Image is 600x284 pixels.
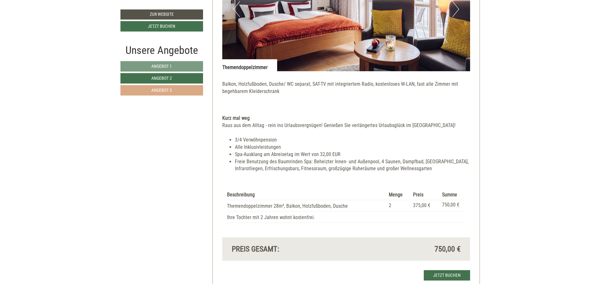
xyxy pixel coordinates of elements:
[227,244,346,254] div: Preis gesamt:
[235,144,470,151] li: Alle Inklusivleistungen
[434,244,461,254] span: 750,00 €
[235,158,470,173] li: Freie Benutzung des Baumrinden Spa: Beheizter Innen- und Außenpool, 4 Saunen, Dampfbad, [GEOGRAPH...
[151,76,172,81] span: Angebot 2
[227,200,386,212] td: Themendoppelzimmer 28m², Balkon, Holzfußboden, Dusche
[120,21,203,32] a: Jetzt buchen
[440,190,465,200] th: Summe
[411,190,440,200] th: Preis
[227,211,386,223] td: Ihre Tochter mit 2 Jahren wohnt kostenfrei.
[222,115,470,122] div: Kurz mal weg
[233,1,240,17] button: Previous
[386,200,411,212] td: 2
[452,1,459,17] button: Next
[413,202,430,208] span: 375,00 €
[222,59,277,71] div: Themendoppelzimmer
[440,200,465,212] td: 750,00 €
[151,88,172,93] span: Angebot 3
[386,190,411,200] th: Menge
[222,81,470,102] p: Balkon, Holzfußboden, Dusche/ WC separat, SAT-TV mit integriertem Radio, kostenloses W-LAN, fast ...
[120,9,203,20] a: Zur Website
[151,64,172,69] span: Angebot 1
[235,151,470,158] li: Spa-Ausklang am Abreisetag im Wert von 32,00 EUR
[424,270,470,281] a: Jetzt buchen
[120,43,203,58] div: Unsere Angebote
[222,122,470,129] div: Raus aus dem Alltag - rein ins Urlaubsvergnügen! Genießen Sie verlängertes Urlaubsglück im [GEOGR...
[235,136,470,144] li: 3/4 Verwöhnpension
[227,190,386,200] th: Beschreibung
